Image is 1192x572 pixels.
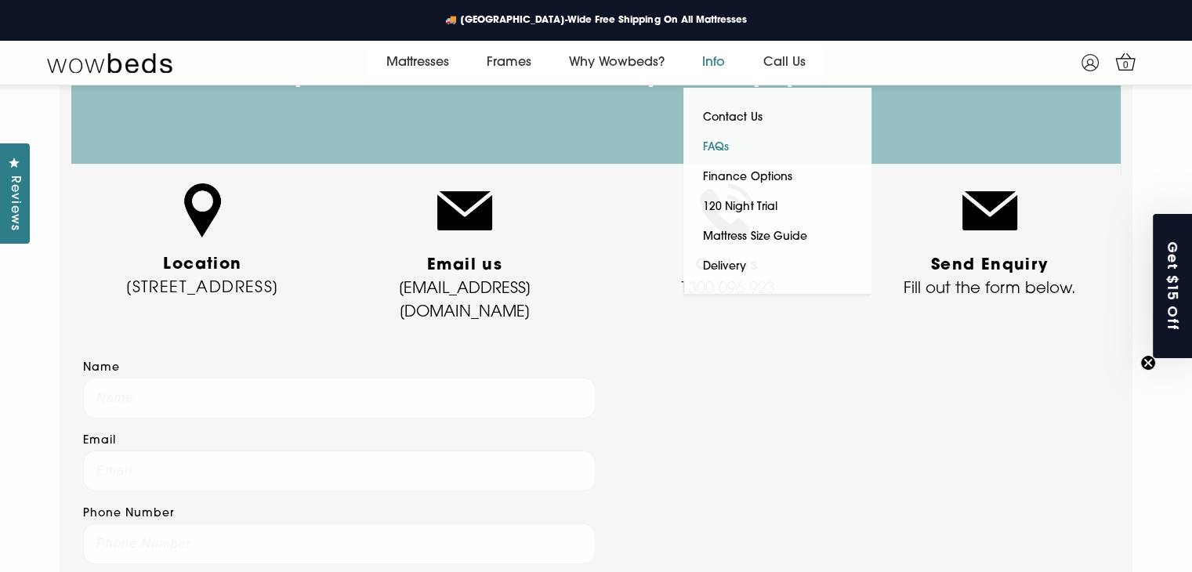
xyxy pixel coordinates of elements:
a: 🚚 [GEOGRAPHIC_DATA]-Wide Free Shipping On All Mattresses [433,10,759,31]
span: Get $15 Off [1164,241,1183,331]
a: Mattress Size Guide [683,223,826,252]
label: Phone Number [83,504,596,523]
p: Fill out the form below. [870,254,1109,301]
a: Delivery [683,252,766,282]
a: Info [683,41,744,85]
a: 0 [1112,48,1139,75]
strong: Email us [427,258,502,273]
img: email.png [962,183,1017,238]
label: Name [83,358,596,378]
span: 0 [1118,58,1134,74]
a: Contact Us [683,103,781,133]
img: Location pointer - Free icons [176,183,230,237]
strong: Send Enquiry [931,258,1049,273]
span: Reviews [4,176,24,231]
a: Frames [468,41,550,85]
a: Why Wowbeds? [550,41,683,85]
p: 1300 096 923 [607,254,846,301]
a: 120 Night Trial [683,193,796,223]
img: Wow Beds Logo [47,52,172,74]
a: Finance Options [683,163,811,193]
a: FAQs [683,133,748,163]
label: Email [83,431,596,451]
button: Close teaser [1140,355,1156,371]
a: Location [163,257,241,273]
input: Phone Number [83,523,596,564]
input: Name [83,378,596,418]
a: Mattresses [368,41,468,85]
a: Call Us [744,41,824,85]
img: email.png [437,183,492,238]
p: [EMAIL_ADDRESS][DOMAIN_NAME] [346,254,585,324]
div: Get $15 OffClose teaser [1153,214,1192,358]
input: Email [83,451,596,491]
a: [STREET_ADDRESS] [125,281,279,296]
